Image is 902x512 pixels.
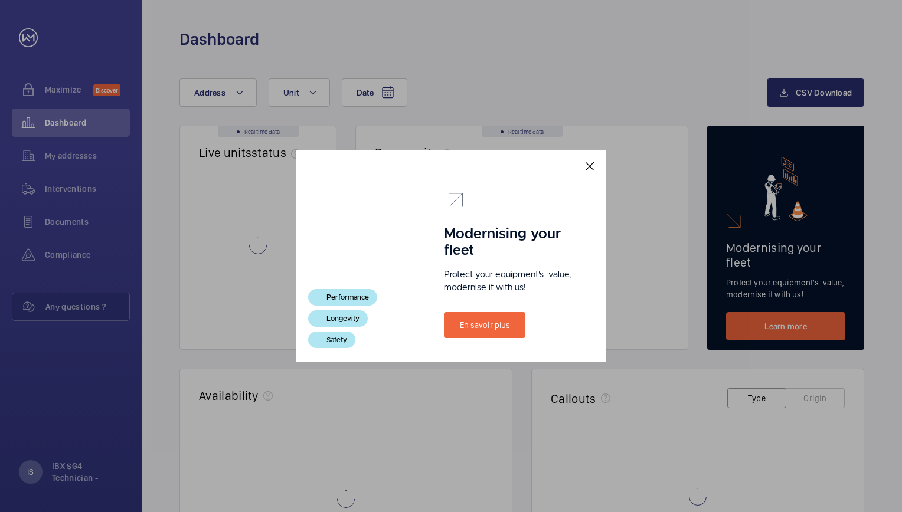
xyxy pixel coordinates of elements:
div: Longevity [308,310,368,327]
div: Performance [308,289,377,306]
h1: Modernising your fleet [444,226,575,259]
p: Protect your equipment's value, modernise it with us! [444,268,575,294]
div: Safety [308,332,355,348]
a: En savoir plus [444,312,525,338]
